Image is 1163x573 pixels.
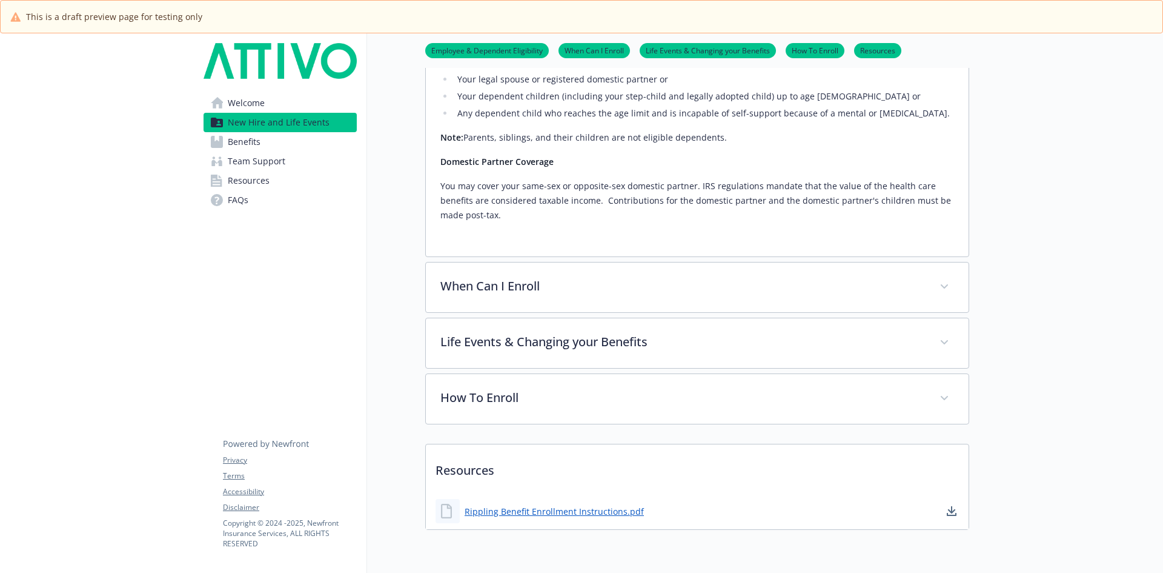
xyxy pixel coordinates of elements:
[228,190,248,210] span: FAQs
[204,190,357,210] a: FAQs
[223,502,356,513] a: Disclaimer
[228,113,330,132] span: New Hire and Life Events
[228,171,270,190] span: Resources
[854,44,901,56] a: Resources
[223,455,356,466] a: Privacy
[440,179,954,223] p: You may cover your same-sex or opposite-sex domestic partner. IRS regulations mandate that the va...
[426,374,969,424] div: How To Enroll
[204,132,357,152] a: Benefits
[204,152,357,171] a: Team Support
[944,504,959,518] a: download document
[454,72,954,87] li: Your legal spouse or registered domestic partner or
[204,171,357,190] a: Resources
[204,113,357,132] a: New Hire and Life Events
[228,132,260,152] span: Benefits
[223,518,356,549] p: Copyright © 2024 - 2025 , Newfront Insurance Services, ALL RIGHTS RESERVED
[426,263,969,312] div: When Can I Enroll
[26,10,202,23] span: This is a draft preview page for testing only
[425,44,549,56] a: Employee & Dependent Eligibility
[440,156,554,167] strong: Domestic Partner Coverage
[426,444,969,489] p: Resources
[204,93,357,113] a: Welcome
[440,130,954,145] p: Parents, siblings, and their children are not eligible dependents.
[454,89,954,104] li: Your dependent children (including your step-child and legally adopted child) up to age [DEMOGRAP...
[440,277,925,295] p: When Can I Enroll
[223,486,356,497] a: Accessibility
[223,471,356,481] a: Terms
[440,333,925,351] p: Life Events & Changing your Benefits
[228,93,265,113] span: Welcome
[426,318,969,368] div: Life Events & Changing your Benefits
[558,44,630,56] a: When Can I Enroll
[454,106,954,121] li: Any dependent child who reaches the age limit and is incapable of self-support because of a menta...
[440,389,925,407] p: How To Enroll
[440,132,463,143] strong: Note:
[640,44,776,56] a: Life Events & Changing your Benefits
[465,505,644,518] a: Rippling Benefit Enrollment Instructions.pdf
[786,44,844,56] a: How To Enroll
[228,152,285,171] span: Team Support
